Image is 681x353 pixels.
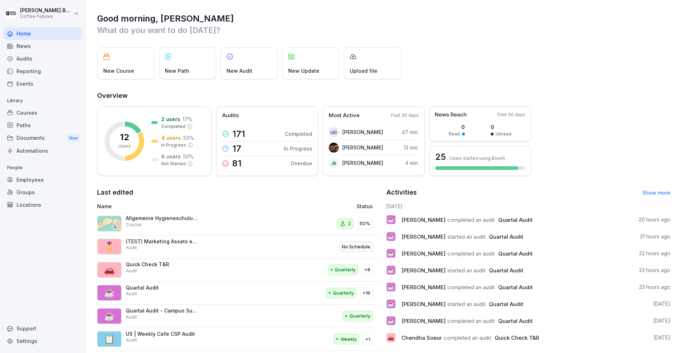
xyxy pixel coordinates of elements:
[342,128,383,136] p: [PERSON_NAME]
[387,316,394,326] p: ☕
[288,67,319,75] p: New Update
[329,158,339,168] div: JB
[4,186,82,199] a: Groups
[491,123,511,131] p: 0
[222,111,239,120] p: Audits
[4,335,82,347] a: Settings
[4,65,82,77] a: Reporting
[291,159,312,167] p: Overdue
[126,337,137,343] p: Audit
[4,77,82,90] div: Events
[4,40,82,52] a: News
[340,336,357,343] p: Weekly
[449,123,465,131] p: 0
[329,127,339,137] div: UG
[449,156,505,161] p: Users started using Bounti
[387,215,394,225] p: ☕
[435,111,467,119] p: News Reach
[447,301,485,307] span: started an audit
[126,331,197,337] p: US | Weekly Cafe CSP Audit
[329,111,359,120] p: Most Active
[444,334,491,341] span: completed an audit
[4,52,82,65] a: Audits
[97,13,670,24] h1: Good morning, [PERSON_NAME]
[126,285,197,291] p: Quartal Audit
[401,250,446,257] span: [PERSON_NAME]
[401,216,446,223] span: [PERSON_NAME]
[387,265,394,275] p: ☕
[4,132,82,145] a: DocumentsNew
[97,235,381,259] a: 🎖️(TEST) Marketing Assets erfassenAuditNo Schedule
[161,161,186,167] p: Not Started
[435,151,446,163] h3: 25
[447,267,485,274] span: started an audit
[161,134,181,142] p: 4 users
[97,258,381,282] a: 🚗Quick Check T&RAuditQuarterly+8
[404,144,419,151] p: 13 min.
[640,233,670,240] p: 21 hours ago
[386,202,671,210] h6: [DATE]
[126,307,197,314] p: Quartal Audit - Campus Suite
[342,243,370,251] p: No Schedule
[104,286,115,299] p: ☕
[653,317,670,324] p: [DATE]
[97,282,381,305] a: ☕Quartal AuditAuditQuarterly+16
[161,115,180,123] p: 2 users
[495,334,539,341] span: Quick Check T&R
[97,216,122,232] img: gxsnf7ygjsfsmxd96jxi4ufn.png
[4,27,82,40] a: Home
[161,153,181,160] p: 6 users
[357,202,373,210] p: Status
[350,67,377,75] p: Upload file
[402,128,419,136] p: 47 min.
[333,290,354,297] p: Quarterly
[362,290,370,297] p: +16
[227,67,252,75] p: New Audit
[365,336,370,343] p: +1
[4,106,82,119] a: Courses
[126,268,137,274] p: Audit
[401,301,446,307] span: [PERSON_NAME]
[489,301,523,307] span: Quartal Audit
[97,202,275,210] p: Name
[391,112,419,119] p: Past 30 days
[329,143,339,153] img: b5snj1uidopgfvgffwj2cbco.png
[4,144,82,157] a: Automations
[183,134,194,142] p: 33 %
[639,267,670,274] p: 23 hours ago
[4,132,82,145] div: Documents
[4,173,82,186] a: Employees
[161,123,185,130] p: Completed
[349,313,370,320] p: Quarterly
[104,240,115,253] p: 🎖️
[97,305,381,328] a: ☕Quartal Audit - Campus SuiteAuditQuarterly
[449,131,460,137] p: Read
[387,232,394,242] p: ☕
[387,248,394,258] p: ☕
[126,215,197,221] p: Allgemeine Hygieneschulung (nach LMHV §4)
[401,233,446,240] span: [PERSON_NAME]
[104,333,115,345] p: 📋
[20,14,72,19] p: Coffee Fellows
[387,299,394,309] p: ☕
[342,144,383,151] p: [PERSON_NAME]
[161,142,186,148] p: In Progress
[642,190,670,196] a: Show more
[498,250,533,257] span: Quartal Audit
[97,91,670,101] h2: Overview
[20,8,72,14] p: [PERSON_NAME] Boele
[4,199,82,211] div: Locations
[126,238,197,245] p: (TEST) Marketing Assets erfassen
[447,284,495,291] span: completed an audit
[447,216,495,223] span: completed an audit
[232,144,241,153] p: 17
[103,67,134,75] p: New Course
[118,143,131,149] p: Users
[386,187,417,197] h2: Activities
[401,318,446,324] span: [PERSON_NAME]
